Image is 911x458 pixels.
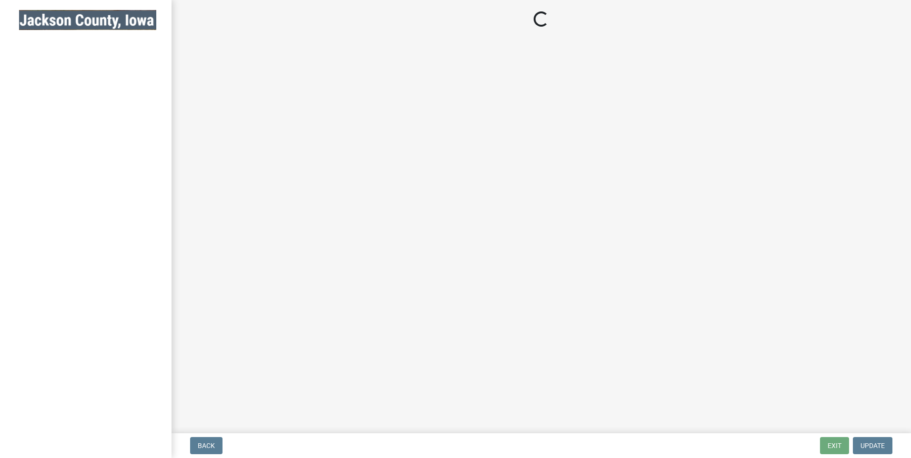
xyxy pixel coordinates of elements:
span: Update [860,442,885,449]
img: Jackson County, Iowa [19,10,156,30]
button: Update [853,437,892,454]
button: Back [190,437,223,454]
button: Exit [820,437,849,454]
span: Back [198,442,215,449]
